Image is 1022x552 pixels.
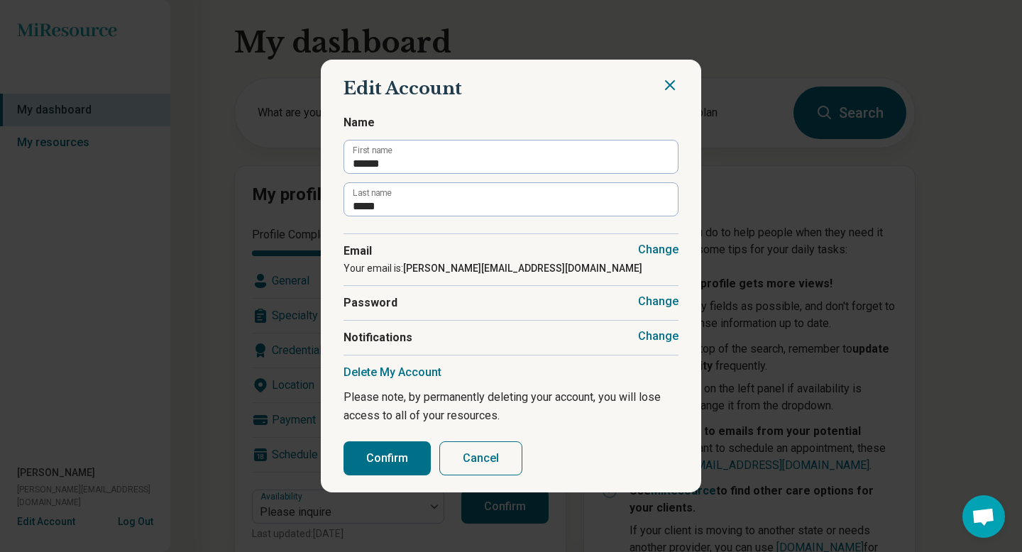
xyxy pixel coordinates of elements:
[344,329,678,346] span: Notifications
[344,114,678,131] span: Name
[638,294,678,309] button: Change
[661,77,678,94] button: Close
[344,388,678,424] p: Please note, by permanently deleting your account, you will lose access to all of your resources.
[344,294,678,311] span: Password
[439,441,522,475] button: Cancel
[638,243,678,257] button: Change
[344,263,642,274] span: Your email is:
[344,243,678,260] span: Email
[403,263,642,274] strong: [PERSON_NAME][EMAIL_ADDRESS][DOMAIN_NAME]
[344,441,431,475] button: Confirm
[344,365,441,380] button: Delete My Account
[638,329,678,343] button: Change
[344,77,678,101] h2: Edit Account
